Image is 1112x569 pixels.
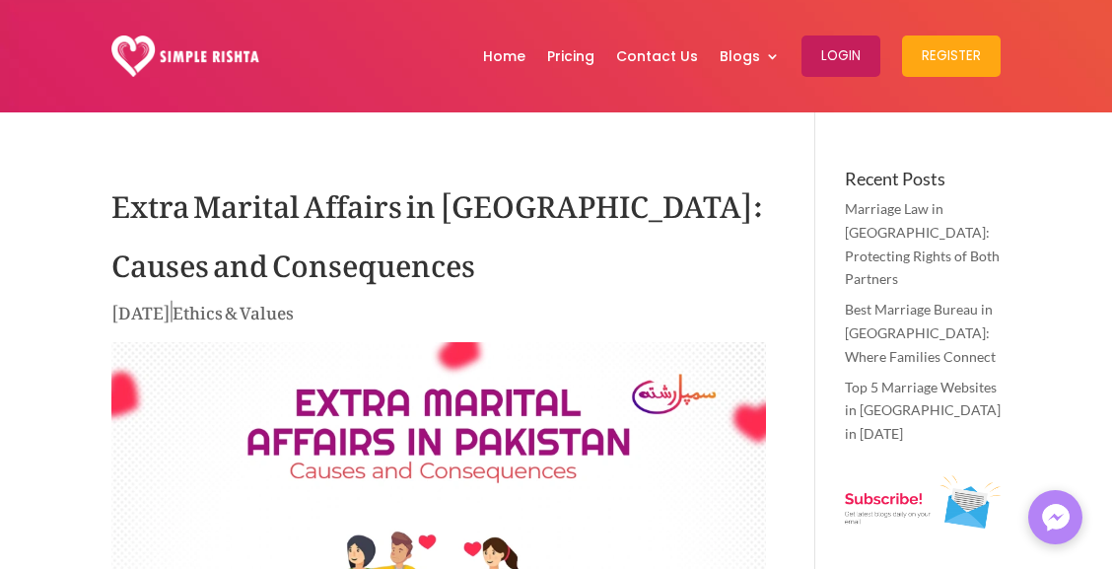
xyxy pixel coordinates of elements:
[111,170,766,298] h1: Extra Marital Affairs in [GEOGRAPHIC_DATA]: Causes and Consequences
[845,301,996,365] a: Best Marriage Bureau in [GEOGRAPHIC_DATA]: Where Families Connect
[111,288,171,329] span: [DATE]
[902,5,1001,107] a: Register
[111,298,766,336] p: |
[483,5,525,107] a: Home
[902,36,1001,77] button: Register
[845,200,1000,287] a: Marriage Law in [GEOGRAPHIC_DATA]: Protecting Rights of Both Partners
[801,5,880,107] a: Login
[801,36,880,77] button: Login
[845,170,1001,197] h4: Recent Posts
[547,5,594,107] a: Pricing
[173,288,294,329] a: Ethics & Values
[1036,498,1076,537] img: Messenger
[845,379,1001,443] a: Top 5 Marriage Websites in [GEOGRAPHIC_DATA] in [DATE]
[616,5,698,107] a: Contact Us
[720,5,780,107] a: Blogs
